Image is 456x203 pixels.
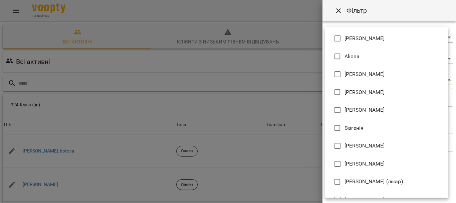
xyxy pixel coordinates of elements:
[345,178,403,186] span: [PERSON_NAME] (лікар)
[345,53,360,61] span: Aliona
[345,160,385,168] span: [PERSON_NAME]
[345,88,385,96] span: [PERSON_NAME]
[345,106,385,114] span: [PERSON_NAME]
[345,34,385,42] span: [PERSON_NAME]
[345,124,364,132] span: Євгенія
[345,142,385,150] span: [PERSON_NAME]
[345,70,385,78] span: [PERSON_NAME]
